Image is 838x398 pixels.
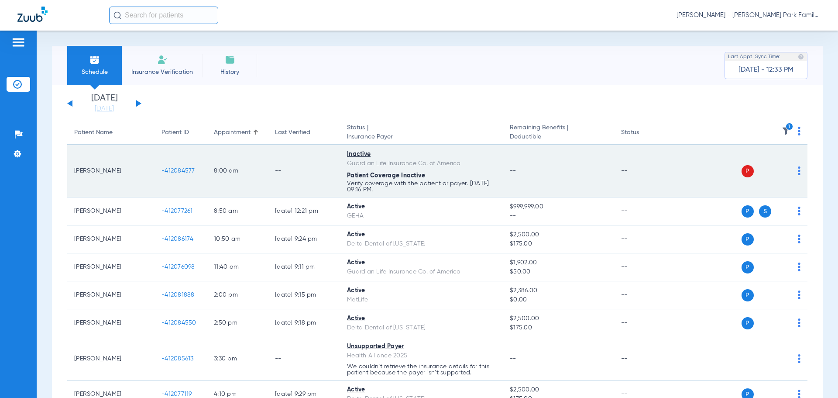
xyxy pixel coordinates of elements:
div: Last Verified [275,128,333,137]
span: $0.00 [510,295,607,305]
input: Search for patients [109,7,218,24]
span: Insurance Verification [128,68,196,76]
span: -412084577 [161,168,195,174]
td: [PERSON_NAME] [67,253,155,281]
span: Patient Coverage Inactive [347,173,425,179]
div: Patient Name [74,128,113,137]
td: [DATE] 9:11 PM [268,253,340,281]
img: group-dot-blue.svg [798,354,800,363]
span: -- [510,168,516,174]
span: -- [510,211,607,221]
td: [DATE] 9:15 PM [268,281,340,309]
td: -- [268,145,340,197]
img: Manual Insurance Verification [157,55,168,65]
div: Active [347,385,496,395]
span: -412077119 [161,391,192,397]
span: P [742,205,754,218]
td: -- [614,337,673,381]
span: S [759,205,771,218]
p: Verify coverage with the patient or payer. [DATE] 09:16 PM. [347,180,496,193]
span: $2,500.00 [510,385,607,395]
td: [PERSON_NAME] [67,281,155,309]
span: P [742,233,754,246]
span: $50.00 [510,267,607,277]
span: -412085613 [161,356,194,362]
th: Remaining Benefits | [503,121,614,145]
img: filter.svg [782,127,790,135]
img: group-dot-blue.svg [798,318,800,327]
div: Unsupported Payer [347,342,496,351]
img: hamburger-icon [11,37,25,48]
img: group-dot-blue.svg [798,291,800,299]
td: 3:30 PM [207,337,268,381]
td: [DATE] 12:21 PM [268,197,340,225]
td: [PERSON_NAME] [67,309,155,337]
td: [PERSON_NAME] [67,197,155,225]
td: 11:40 AM [207,253,268,281]
td: -- [614,225,673,253]
div: Active [347,314,496,323]
td: -- [614,145,673,197]
span: P [742,165,754,177]
span: -412084550 [161,320,196,326]
td: 2:50 PM [207,309,268,337]
div: Appointment [214,128,251,137]
span: $2,386.00 [510,286,607,295]
th: Status | [340,121,503,145]
img: group-dot-blue.svg [798,207,800,215]
td: 2:00 PM [207,281,268,309]
span: [DATE] - 12:33 PM [738,66,793,74]
i: 1 [786,123,793,131]
img: last sync help info [798,54,804,60]
td: -- [614,197,673,225]
span: P [742,289,754,301]
span: History [209,68,251,76]
span: -412076098 [161,264,195,270]
span: $175.00 [510,239,607,249]
span: Schedule [74,68,115,76]
span: $175.00 [510,323,607,332]
span: $999,999.00 [510,202,607,211]
div: Appointment [214,128,261,137]
td: 8:00 AM [207,145,268,197]
td: [PERSON_NAME] [67,145,155,197]
span: -412077261 [161,208,193,214]
a: [DATE] [78,104,131,113]
td: [PERSON_NAME] [67,225,155,253]
div: Active [347,258,496,267]
td: -- [614,281,673,309]
div: Last Verified [275,128,310,137]
div: Guardian Life Insurance Co. of America [347,267,496,277]
div: MetLife [347,295,496,305]
td: 8:50 AM [207,197,268,225]
td: -- [614,253,673,281]
img: Zuub Logo [17,7,48,22]
div: Patient ID [161,128,189,137]
div: Delta Dental of [US_STATE] [347,323,496,332]
img: group-dot-blue.svg [798,263,800,271]
span: Deductible [510,132,607,142]
td: 10:50 AM [207,225,268,253]
div: Active [347,286,496,295]
div: Patient Name [74,128,148,137]
span: P [742,261,754,273]
span: Last Appt. Sync Time: [728,52,780,61]
img: group-dot-blue.svg [798,127,800,135]
li: [DATE] [78,94,131,113]
span: -- [510,356,516,362]
td: [PERSON_NAME] [67,337,155,381]
td: -- [268,337,340,381]
div: Health Alliance 2025 [347,351,496,360]
span: -412081888 [161,292,195,298]
div: Active [347,230,496,239]
td: [DATE] 9:18 PM [268,309,340,337]
img: History [225,55,235,65]
img: group-dot-blue.svg [798,235,800,243]
div: Delta Dental of [US_STATE] [347,239,496,249]
span: $2,500.00 [510,314,607,323]
div: Guardian Life Insurance Co. of America [347,159,496,168]
th: Status [614,121,673,145]
span: $1,902.00 [510,258,607,267]
span: -412086174 [161,236,194,242]
td: -- [614,309,673,337]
